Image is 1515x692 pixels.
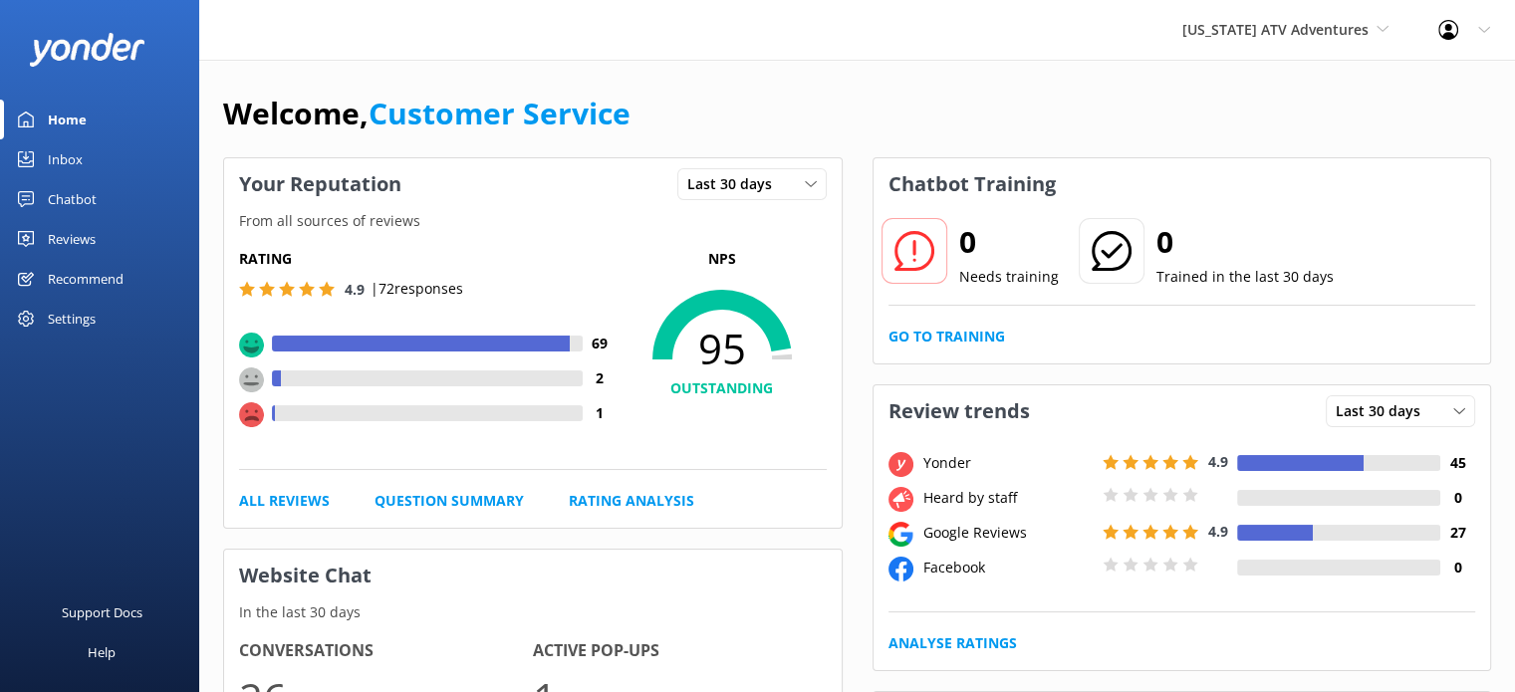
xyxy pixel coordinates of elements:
[62,592,142,632] div: Support Docs
[48,299,96,339] div: Settings
[1440,522,1475,544] h4: 27
[1156,218,1334,266] h2: 0
[48,179,97,219] div: Chatbot
[48,219,96,259] div: Reviews
[371,278,463,300] p: | 72 responses
[1156,266,1334,288] p: Trained in the last 30 days
[618,377,827,399] h4: OUTSTANDING
[48,139,83,179] div: Inbox
[888,632,1017,654] a: Analyse Ratings
[224,550,842,601] h3: Website Chat
[687,173,784,195] span: Last 30 days
[618,324,827,373] span: 95
[1208,452,1228,471] span: 4.9
[48,259,124,299] div: Recommend
[1440,487,1475,509] h4: 0
[1182,20,1369,39] span: [US_STATE] ATV Adventures
[239,490,330,512] a: All Reviews
[369,93,631,133] a: Customer Service
[375,490,524,512] a: Question Summary
[874,385,1045,437] h3: Review trends
[224,158,416,210] h3: Your Reputation
[223,90,631,137] h1: Welcome,
[618,248,827,270] p: NPS
[48,100,87,139] div: Home
[959,266,1059,288] p: Needs training
[583,333,618,354] h4: 69
[1440,557,1475,578] h4: 0
[918,487,1098,509] div: Heard by staff
[1336,400,1432,422] span: Last 30 days
[583,367,618,389] h4: 2
[239,638,533,664] h4: Conversations
[918,522,1098,544] div: Google Reviews
[1440,452,1475,474] h4: 45
[583,402,618,424] h4: 1
[224,601,842,623] p: In the last 30 days
[30,33,144,66] img: yonder-white-logo.png
[224,210,842,232] p: From all sources of reviews
[918,452,1098,474] div: Yonder
[918,557,1098,578] div: Facebook
[239,248,618,270] h5: Rating
[888,326,1005,347] a: Go to Training
[874,158,1071,210] h3: Chatbot Training
[88,632,116,672] div: Help
[1208,522,1228,541] span: 4.9
[533,638,827,664] h4: Active Pop-ups
[569,490,694,512] a: Rating Analysis
[345,280,365,299] span: 4.9
[959,218,1059,266] h2: 0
